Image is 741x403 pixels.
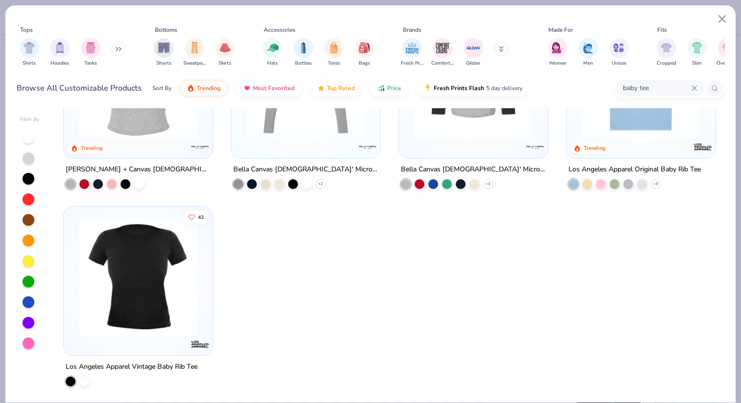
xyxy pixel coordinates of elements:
span: + 2 [318,181,323,187]
button: Price [370,80,409,96]
span: 42 [198,214,204,219]
img: flash.gif [424,84,432,92]
div: filter for Cropped [657,38,676,67]
img: Women Image [552,42,563,53]
img: trending.gif [187,84,195,92]
button: filter button [716,38,739,67]
div: Sort By [152,84,172,93]
div: filter for Comfort Colors [431,38,454,67]
img: Fresh Prints Image [405,41,420,55]
img: Unisex Image [613,42,624,53]
div: filter for Sweatpants [183,38,206,67]
img: Tanks Image [85,42,96,53]
span: Hoodies [50,60,69,67]
span: Sweatpants [183,60,206,67]
button: filter button [20,38,39,67]
button: filter button [294,38,313,67]
div: Accessories [264,25,296,34]
button: filter button [687,38,707,67]
button: filter button [81,38,100,67]
button: Like [184,210,209,224]
span: Gildan [466,60,480,67]
div: Los Angeles Apparel Vintage Baby Rib Tee [66,360,198,373]
img: Hats Image [267,42,278,53]
button: filter button [183,38,206,67]
div: filter for Slim [687,38,707,67]
span: + 1 [486,181,491,187]
span: Comfort Colors [431,60,454,67]
button: Most Favorited [236,80,302,96]
div: [PERSON_NAME] + Canvas [DEMOGRAPHIC_DATA]' Micro Ribbed Baby Tee [66,164,211,176]
img: 05861bae-2e6d-4309-8e78-f0d673bd80c6 [74,216,203,336]
div: Bottoms [155,25,177,34]
img: Men Image [583,42,593,53]
span: Shorts [156,60,172,67]
span: Slim [692,60,702,67]
img: TopRated.gif [317,84,325,92]
img: Sweatpants Image [189,42,200,53]
span: Women [549,60,567,67]
img: Los Angeles Apparel logo [190,334,210,354]
img: 9f4123d7-072f-4f95-8de7-4df8fb443e62 [409,19,538,139]
span: Totes [328,60,340,67]
div: filter for Shirts [20,38,39,67]
div: Brands [403,25,421,34]
button: filter button [154,38,173,67]
span: + 3 [653,181,658,187]
img: Cropped Image [661,42,672,53]
span: Fresh Prints [401,60,423,67]
div: Made For [548,25,573,34]
img: most_fav.gif [243,84,251,92]
img: Shorts Image [158,42,170,53]
span: Trending [197,84,221,92]
span: Tanks [84,60,97,67]
button: filter button [609,38,629,67]
span: Cropped [657,60,676,67]
div: Filter By [20,116,40,123]
span: Unisex [612,60,626,67]
img: Skirts Image [220,42,231,53]
div: filter for Shorts [154,38,173,67]
div: Los Angeles Apparel Original Baby Rib Tee [568,164,701,176]
div: filter for Bottles [294,38,313,67]
div: filter for Women [548,38,568,67]
img: Bottles Image [298,42,309,53]
img: Comfort Colors Image [435,41,450,55]
div: Tops [20,25,33,34]
button: filter button [50,38,70,67]
button: Top Rated [310,80,362,96]
span: Men [583,60,593,67]
div: filter for Oversized [716,38,739,67]
span: Fresh Prints Flash [434,84,484,92]
button: filter button [464,38,483,67]
div: filter for Men [578,38,598,67]
button: Fresh Prints Flash5 day delivery [417,80,530,96]
span: Bags [359,60,370,67]
div: filter for Skirts [215,38,235,67]
div: Fits [657,25,667,34]
button: filter button [657,38,676,67]
button: Close [713,10,732,28]
button: Trending [179,80,228,96]
img: Shirts Image [24,42,35,53]
span: 5 day delivery [486,83,522,94]
button: filter button [263,38,282,67]
div: filter for Tanks [81,38,100,67]
input: Try "T-Shirt" [622,82,692,94]
button: filter button [548,38,568,67]
img: Bella + Canvas logo [190,137,210,157]
img: Gildan Image [466,41,481,55]
span: Top Rated [327,84,355,92]
div: filter for Hats [263,38,282,67]
div: Bella Canvas [DEMOGRAPHIC_DATA]' Micro Ribbed Long Sleeve Baby Tee [233,164,378,176]
img: a68feba3-958f-4a65-b8f8-43e994c2eb1d [576,19,706,139]
button: filter button [324,38,344,67]
img: Hoodies Image [54,42,65,53]
span: Bottles [295,60,312,67]
div: filter for Bags [355,38,374,67]
div: filter for Hoodies [50,38,70,67]
div: filter for Totes [324,38,344,67]
div: filter for Gildan [464,38,483,67]
span: Shirts [23,60,36,67]
img: Bags Image [359,42,370,53]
